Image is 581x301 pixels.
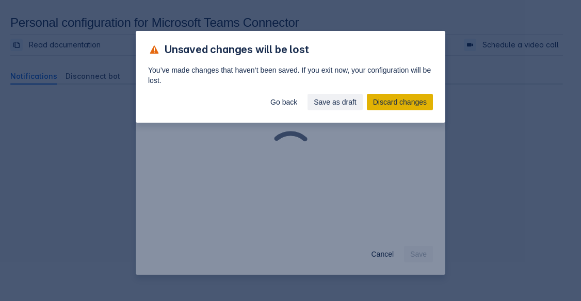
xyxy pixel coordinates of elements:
span: Discard changes [373,94,427,110]
span: warning [148,43,160,56]
span: Go back [270,94,297,110]
span: Unsaved changes will be lost [165,43,309,57]
button: Go back [264,94,303,110]
button: Save as draft [308,94,363,110]
span: Save as draft [314,94,357,110]
button: Discard changes [367,94,433,110]
div: You’ve made changes that haven’t been saved. If you exit now, your configuration will be lost. [136,64,445,87]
